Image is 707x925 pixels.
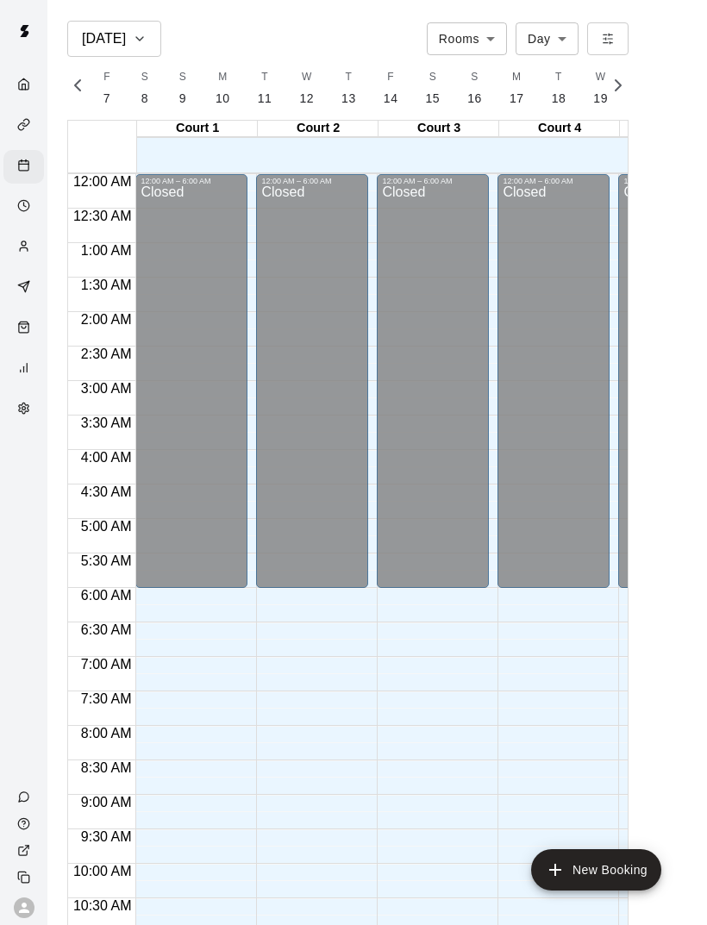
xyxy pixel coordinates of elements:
[412,64,454,113] button: S15
[497,174,610,588] div: 12:00 AM – 6:00 AM: Closed
[77,829,136,844] span: 9:30 AM
[67,21,161,57] button: [DATE]
[141,185,242,594] div: Closed
[370,64,412,113] button: F14
[503,177,604,185] div: 12:00 AM – 6:00 AM
[103,69,110,86] span: F
[164,64,202,113] button: S9
[202,64,244,113] button: M10
[77,691,136,706] span: 7:30 AM
[77,760,136,775] span: 8:30 AM
[261,185,363,594] div: Closed
[77,519,136,534] span: 5:00 AM
[141,177,242,185] div: 12:00 AM – 6:00 AM
[244,64,286,113] button: T11
[137,121,258,137] div: Court 1
[346,69,353,86] span: T
[471,69,478,86] span: S
[3,784,47,810] a: Contact Us
[77,312,136,327] span: 2:00 AM
[77,588,136,603] span: 6:00 AM
[426,90,441,108] p: 15
[387,69,394,86] span: F
[555,69,562,86] span: T
[179,90,186,108] p: 9
[593,90,608,108] p: 19
[328,64,370,113] button: T13
[377,174,489,588] div: 12:00 AM – 6:00 AM: Closed
[454,64,496,113] button: S16
[7,14,41,48] img: Swift logo
[77,381,136,396] span: 3:00 AM
[69,174,136,189] span: 12:00 AM
[77,450,136,465] span: 4:00 AM
[596,69,606,86] span: W
[516,22,579,54] div: Day
[285,64,328,113] button: W12
[126,64,164,113] button: S8
[512,69,521,86] span: M
[531,849,661,891] button: add
[261,177,363,185] div: 12:00 AM – 6:00 AM
[3,864,47,891] div: Copy public page link
[141,90,148,108] p: 8
[538,64,580,113] button: T18
[499,121,620,137] div: Court 4
[429,69,436,86] span: S
[135,174,247,588] div: 12:00 AM – 6:00 AM: Closed
[77,795,136,809] span: 9:00 AM
[218,69,227,86] span: M
[3,837,47,864] a: View public page
[382,185,484,594] div: Closed
[216,90,230,108] p: 10
[579,64,622,113] button: W19
[77,347,136,361] span: 2:30 AM
[379,121,499,137] div: Court 3
[77,622,136,637] span: 6:30 AM
[382,177,484,185] div: 12:00 AM – 6:00 AM
[103,90,110,108] p: 7
[77,553,136,568] span: 5:30 AM
[3,810,47,837] a: Visit help center
[299,90,314,108] p: 12
[82,27,126,51] h6: [DATE]
[77,484,136,499] span: 4:30 AM
[496,64,538,113] button: M17
[427,22,507,54] div: Rooms
[510,90,524,108] p: 17
[69,209,136,223] span: 12:30 AM
[77,278,136,292] span: 1:30 AM
[258,121,379,137] div: Court 2
[503,185,604,594] div: Closed
[77,657,136,672] span: 7:00 AM
[341,90,356,108] p: 13
[77,243,136,258] span: 1:00 AM
[384,90,398,108] p: 14
[88,64,126,113] button: F7
[141,69,148,86] span: S
[256,174,368,588] div: 12:00 AM – 6:00 AM: Closed
[258,90,272,108] p: 11
[467,90,482,108] p: 16
[552,90,566,108] p: 18
[77,726,136,741] span: 8:00 AM
[77,416,136,430] span: 3:30 AM
[302,69,312,86] span: W
[261,69,268,86] span: T
[69,864,136,878] span: 10:00 AM
[179,69,186,86] span: S
[69,898,136,913] span: 10:30 AM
